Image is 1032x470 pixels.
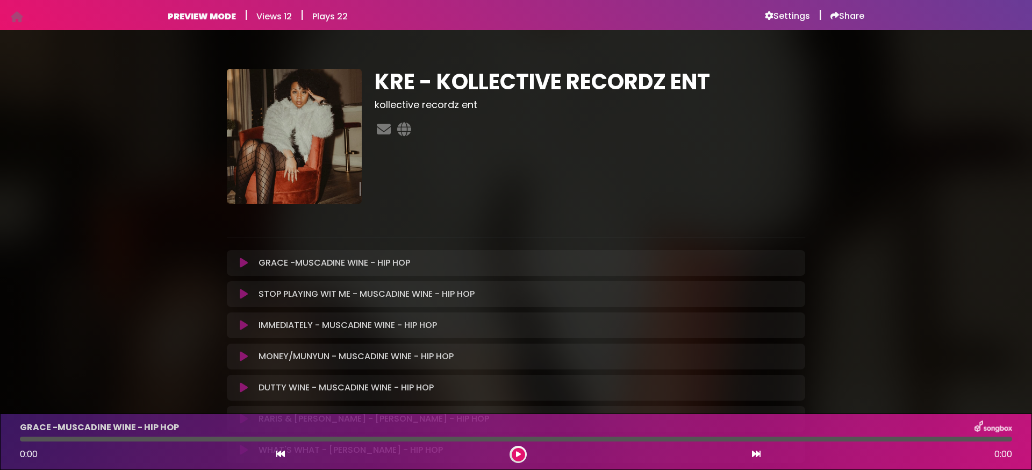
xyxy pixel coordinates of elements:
p: IMMEDIATELY - MUSCADINE WINE - HIP HOP [259,319,437,332]
p: DUTTY WINE - MUSCADINE WINE - HIP HOP [259,381,434,394]
span: 0:00 [20,448,38,460]
a: Settings [765,11,810,22]
p: STOP PLAYING WIT ME - MUSCADINE WINE - HIP HOP [259,288,475,301]
h5: | [819,9,822,22]
h6: PREVIEW MODE [168,11,236,22]
img: songbox-logo-white.png [974,421,1012,435]
h1: KRE - KOLLECTIVE RECORDZ ENT [375,69,805,95]
p: RARIS & [PERSON_NAME] - [PERSON_NAME] - HIP HOP [259,412,489,425]
p: GRACE -MUSCADINE WINE - HIP HOP [20,421,179,434]
span: 0:00 [994,448,1012,461]
p: GRACE -MUSCADINE WINE - HIP HOP [259,257,410,269]
h6: Views 12 [256,11,292,22]
p: MONEY/MUNYUN - MUSCADINE WINE - HIP HOP [259,350,454,363]
h5: | [245,9,248,22]
a: Share [830,11,864,22]
h5: | [300,9,304,22]
h3: kollective recordz ent [375,99,805,111]
img: wHsYy1qUQaaYtlmcbSXc [227,69,362,204]
h6: Plays 22 [312,11,348,22]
